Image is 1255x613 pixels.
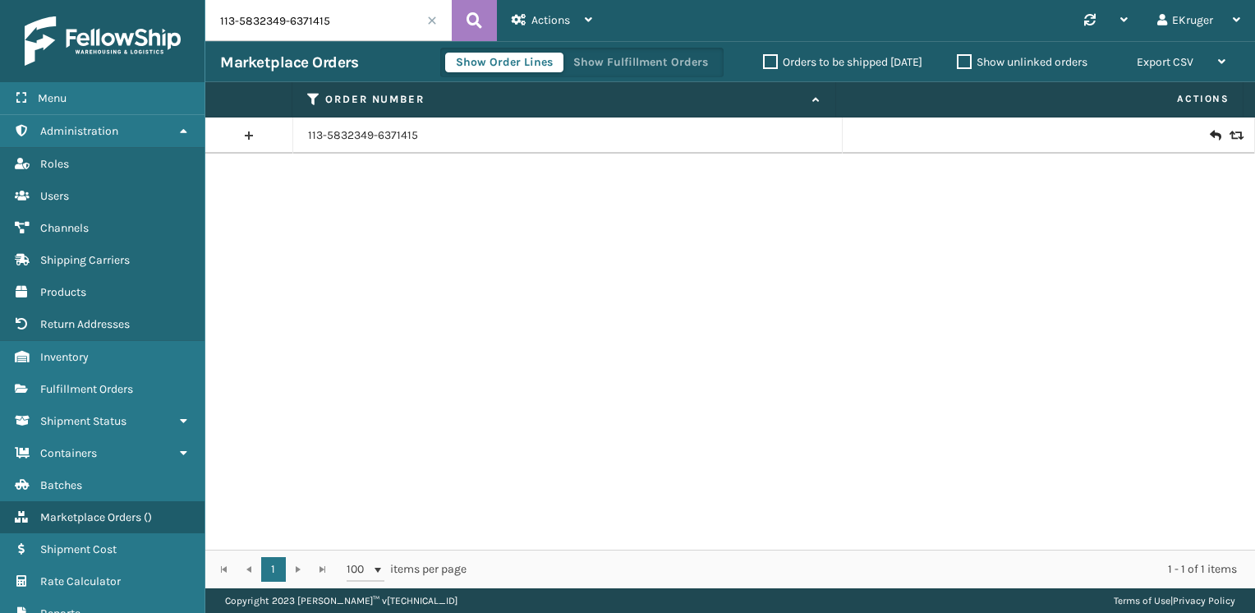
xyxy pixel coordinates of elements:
span: Fulfillment Orders [40,382,133,396]
span: Return Addresses [40,317,130,331]
span: Batches [40,478,82,492]
span: 100 [347,561,371,578]
span: Inventory [40,350,89,364]
label: Order Number [325,92,804,107]
span: Actions [841,85,1239,113]
span: Actions [531,13,570,27]
span: Menu [38,91,67,105]
p: Copyright 2023 [PERSON_NAME]™ v [TECHNICAL_ID] [225,588,457,613]
label: Orders to be shipped [DATE] [763,55,922,69]
a: 113-5832349-6371415 [308,127,418,144]
label: Show unlinked orders [957,55,1087,69]
div: 1 - 1 of 1 items [490,561,1237,578]
div: | [1114,588,1235,613]
span: Shipment Cost [40,542,117,556]
span: Rate Calculator [40,574,121,588]
span: Shipment Status [40,414,126,428]
span: Channels [40,221,89,235]
span: Roles [40,157,69,171]
span: Export CSV [1137,55,1193,69]
i: Replace [1230,130,1239,141]
span: Administration [40,124,118,138]
button: Show Order Lines [445,53,563,72]
span: ( ) [144,510,152,524]
span: Users [40,189,69,203]
span: items per page [347,557,467,582]
a: Privacy Policy [1173,595,1235,606]
span: Shipping Carriers [40,253,130,267]
a: Terms of Use [1114,595,1170,606]
a: 1 [261,557,286,582]
h3: Marketplace Orders [220,53,358,72]
span: Marketplace Orders [40,510,141,524]
span: Containers [40,446,97,460]
i: Create Return Label [1210,127,1220,144]
span: Products [40,285,86,299]
img: logo [25,16,181,66]
button: Show Fulfillment Orders [563,53,719,72]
